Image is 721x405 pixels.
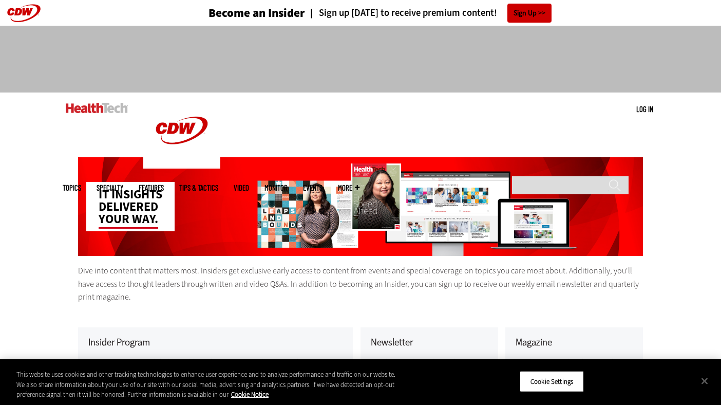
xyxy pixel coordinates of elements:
[66,103,128,113] img: Home
[264,184,288,192] a: MonITor
[693,370,716,392] button: Close
[139,184,164,192] a: Features
[99,211,158,229] span: your way.
[179,184,218,192] a: Tips & Tactics
[88,356,343,380] p: Access a personalized dashboard featuring our most in-depth, premium content. The more you use it...
[78,264,643,304] p: Dive into content that matters most. Insiders get exclusive early access to content from events a...
[170,7,305,19] a: Become an Insider
[516,356,633,393] p: Read our quarterly print magazine and understand what your peers in health are doing to get ahead.
[520,371,584,392] button: Cookie Settings
[303,184,322,192] a: Events
[231,390,269,399] a: More information about your privacy
[507,4,552,23] a: Sign Up
[63,184,81,192] span: Topics
[143,160,220,171] a: CDW
[97,184,123,192] span: Specialty
[516,338,633,347] h3: Magazine
[86,182,175,231] div: IT insights delivered
[636,104,653,115] div: User menu
[371,356,488,380] p: Get the most intriguing and must-read stories in your inbox weekly.
[305,8,497,18] a: Sign up [DATE] to receive premium content!
[636,104,653,114] a: Log in
[143,93,220,169] img: Home
[88,338,343,347] h3: Insider Program
[234,184,249,192] a: Video
[371,338,488,347] h3: Newsletter
[338,184,359,192] span: More
[208,7,305,19] h3: Become an Insider
[174,36,547,82] iframe: advertisement
[16,370,396,400] div: This website uses cookies and other tracking technologies to enhance user experience and to analy...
